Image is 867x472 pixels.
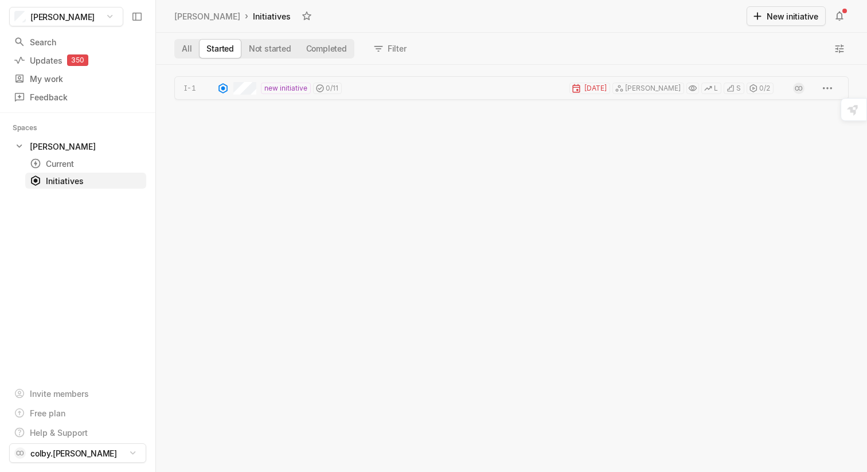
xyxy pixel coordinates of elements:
[30,447,117,459] span: colby.[PERSON_NAME]
[9,443,146,463] button: COcolby.[PERSON_NAME]
[14,91,142,103] div: Feedback
[795,83,803,94] span: CO
[172,9,243,24] a: [PERSON_NAME]
[245,10,248,22] div: ›
[9,404,146,422] a: Free plan
[714,83,718,93] span: L
[30,141,96,153] div: [PERSON_NAME]
[184,83,213,93] div: I-1
[30,11,95,23] span: [PERSON_NAME]
[30,407,65,419] div: Free plan
[30,158,142,170] div: Current
[30,388,89,400] div: Invite members
[625,83,681,93] span: [PERSON_NAME]
[299,40,354,58] button: Completed
[13,122,51,134] div: Spaces
[9,52,146,69] a: Updates350
[25,173,146,189] a: Initiatives
[264,83,307,93] span: new initiative
[368,40,413,58] button: Filter
[241,40,299,58] button: Not started
[67,54,88,66] div: 350
[14,73,142,85] div: My work
[25,155,146,171] a: Current
[174,10,240,22] div: [PERSON_NAME]
[30,427,88,439] div: Help & Support
[174,40,199,58] button: All
[747,6,826,26] button: New initiative
[30,175,142,187] div: Initiatives
[9,70,146,87] a: My work
[174,76,849,100] a: I-1new initiative0/11[DATE][PERSON_NAME]LS0/2CO
[14,54,142,67] div: Updates
[701,83,721,94] button: L
[14,36,142,48] div: Search
[736,83,741,93] span: S
[326,83,338,93] span: 0 / 11
[16,447,24,459] span: CO
[9,33,146,50] a: Search
[747,83,774,94] div: 0 / 2
[9,7,123,26] button: [PERSON_NAME]
[724,83,744,94] button: S
[251,9,293,24] div: Initiatives
[9,138,146,154] a: [PERSON_NAME]
[569,83,610,94] button: [DATE]
[199,39,241,58] button: Started
[9,385,146,402] a: Invite members
[9,88,146,106] a: Feedback
[156,76,867,472] div: grid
